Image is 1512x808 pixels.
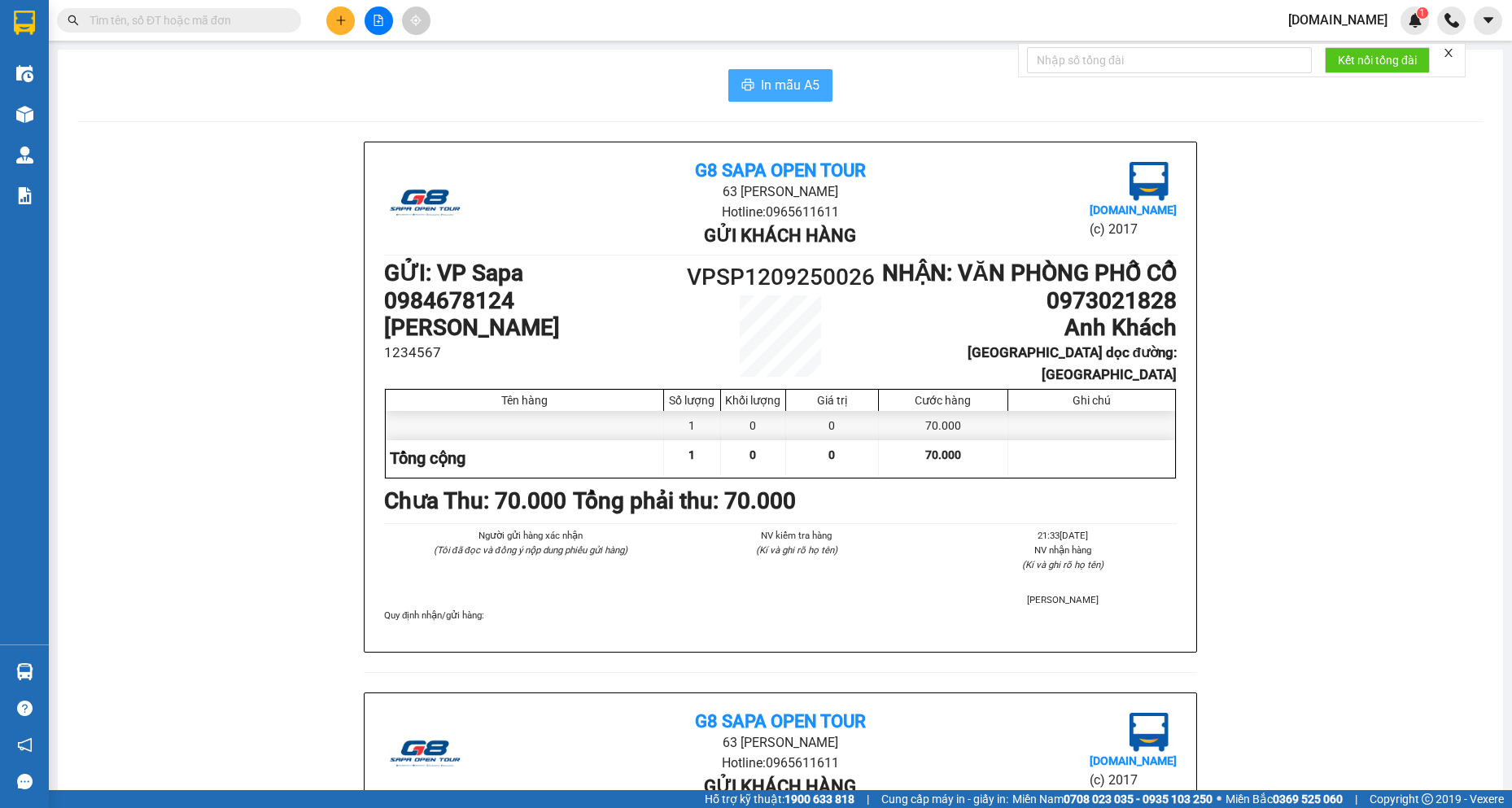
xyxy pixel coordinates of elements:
span: Miền Bắc [1226,790,1343,808]
li: 63 [PERSON_NAME] [516,181,1044,202]
div: Quy định nhận/gửi hàng : [384,608,1177,622]
span: copyright [1422,793,1433,805]
span: In mẫu A5 [761,75,819,95]
h1: 0973021828 [880,287,1177,315]
img: warehouse-icon [16,65,33,82]
span: ⚪️ [1217,796,1221,802]
input: Tìm tên, số ĐT hoặc mã đơn [90,11,282,29]
span: | [867,790,869,808]
span: | [1355,790,1357,808]
img: logo.jpg [1130,713,1169,752]
span: Tổng cộng [390,448,465,468]
b: G8 SAPA OPEN TOUR [695,160,866,181]
li: Hotline: 0965611611 [516,753,1044,773]
img: logo.jpg [1130,162,1169,201]
span: 0 [749,448,756,461]
b: Tổng phải thu: 70.000 [573,487,796,514]
span: 1 [1419,7,1425,19]
img: logo.jpg [384,162,465,243]
li: 1234567 [384,342,681,364]
strong: 0708 023 035 - 0935 103 250 [1064,793,1213,806]
img: phone-icon [1444,13,1459,28]
b: G8 SAPA OPEN TOUR [695,711,866,732]
div: 70.000 [879,411,1008,440]
li: (c) 2017 [1090,770,1177,790]
b: Gửi khách hàng [704,225,856,246]
span: Miền Nam [1012,790,1213,808]
b: Chưa Thu : 70.000 [384,487,566,514]
div: 0 [721,411,786,440]
div: 1 [664,411,721,440]
span: question-circle [17,701,33,716]
span: [DOMAIN_NAME] [1275,10,1401,30]
img: logo.jpg [384,713,465,794]
li: 21:33[DATE] [950,528,1177,543]
input: Nhập số tổng đài [1027,47,1312,73]
button: plus [326,7,355,35]
button: aim [402,7,430,35]
button: file-add [365,7,393,35]
div: Số lượng [668,394,716,407]
li: [PERSON_NAME] [950,592,1177,607]
strong: 0369 525 060 [1273,793,1343,806]
div: Giá trị [790,394,874,407]
span: aim [410,15,422,26]
span: plus [335,15,347,26]
div: Khối lượng [725,394,781,407]
img: logo-vxr [14,11,35,35]
div: Ghi chú [1012,394,1171,407]
button: printerIn mẫu A5 [728,69,832,102]
li: (c) 2017 [1090,219,1177,239]
h1: [PERSON_NAME] [384,314,681,342]
h1: Anh Khách [880,314,1177,342]
b: Gửi khách hàng [704,776,856,797]
i: (Kí và ghi rõ họ tên) [1022,559,1103,570]
img: warehouse-icon [16,106,33,123]
b: NHẬN : VĂN PHÒNG PHỐ CỔ [882,260,1177,286]
span: 0 [828,448,835,461]
h1: VPSP1209250026 [681,260,880,295]
li: 63 [PERSON_NAME] [516,732,1044,753]
sup: 1 [1417,7,1428,19]
b: [DOMAIN_NAME] [1090,754,1177,767]
i: (Tôi đã đọc và đồng ý nộp dung phiếu gửi hàng) [434,544,627,556]
span: notification [17,737,33,753]
span: Cung cấp máy in - giấy in: [881,790,1008,808]
b: [DOMAIN_NAME] [1090,203,1177,216]
strong: 1900 633 818 [784,793,854,806]
li: NV nhận hàng [950,543,1177,557]
span: printer [741,78,754,94]
i: (Kí và ghi rõ họ tên) [756,544,837,556]
h1: 0984678124 [384,287,681,315]
span: Hỗ trợ kỹ thuật: [705,790,854,808]
span: close [1443,47,1454,59]
li: Hotline: 0965611611 [516,202,1044,222]
span: 1 [688,448,695,461]
b: GỬI : VP Sapa [384,260,523,286]
span: search [68,15,79,26]
img: solution-icon [16,187,33,204]
div: Cước hàng [883,394,1003,407]
img: warehouse-icon [16,663,33,680]
span: message [17,774,33,789]
span: caret-down [1481,13,1496,28]
li: NV kiểm tra hàng [683,528,910,543]
span: 70.000 [925,448,961,461]
img: warehouse-icon [16,146,33,164]
b: [GEOGRAPHIC_DATA] dọc đường: [GEOGRAPHIC_DATA] [968,344,1177,382]
button: caret-down [1474,7,1502,35]
span: file-add [373,15,384,26]
li: Người gửi hàng xác nhận [417,528,644,543]
span: Kết nối tổng đài [1338,51,1417,69]
div: 0 [786,411,879,440]
img: icon-new-feature [1408,13,1422,28]
div: Tên hàng [390,394,659,407]
button: Kết nối tổng đài [1325,47,1430,73]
